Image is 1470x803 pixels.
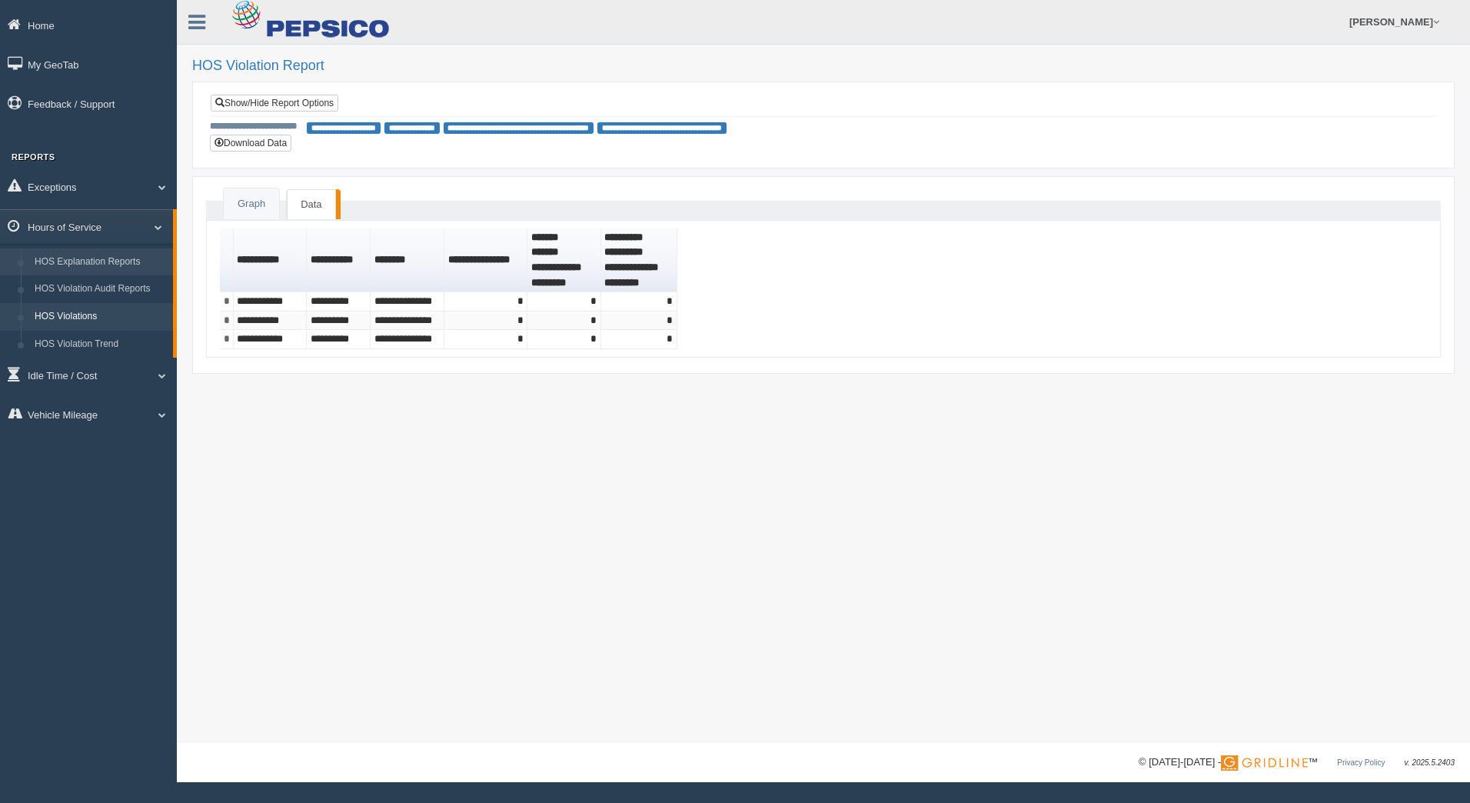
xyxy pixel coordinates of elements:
th: Sort column [307,228,371,292]
th: Sort column [444,228,527,292]
th: Sort column [371,228,444,292]
span: v. 2025.5.2403 [1405,758,1455,767]
a: HOS Violation Audit Reports [28,275,173,303]
th: Sort column [527,228,601,292]
a: HOS Explanation Reports [28,248,173,276]
a: HOS Violations [28,303,173,331]
a: Show/Hide Report Options [211,95,338,112]
th: Sort column [601,228,677,292]
button: Download Data [210,135,291,152]
a: Privacy Policy [1337,758,1385,767]
a: Graph [224,188,279,220]
th: Sort column [234,228,308,292]
a: Data [287,189,335,220]
a: HOS Violation Trend [28,331,173,358]
h2: HOS Violation Report [192,58,1455,74]
div: © [DATE]-[DATE] - ™ [1139,755,1455,771]
img: Gridline [1221,755,1308,771]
